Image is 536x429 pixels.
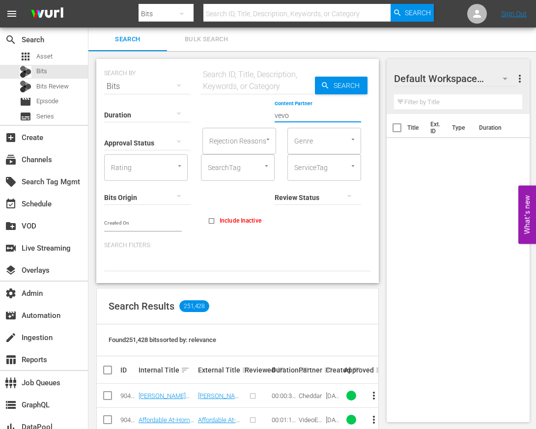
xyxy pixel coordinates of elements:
[220,216,261,225] span: Include Inactive
[5,287,17,299] span: Admin
[272,364,296,376] div: Duration
[344,364,359,376] div: Approved
[330,77,367,94] span: Search
[262,161,271,171] button: Open
[5,332,17,343] span: Ingestion
[326,392,341,400] div: [DATE]
[407,114,424,142] th: Title
[20,66,31,78] div: Bits
[315,77,367,94] button: Search
[94,34,161,45] span: Search
[326,364,341,376] div: Created
[109,300,174,312] span: Search Results
[20,96,31,108] span: Episode
[501,10,527,18] a: Sign Out
[139,392,191,422] a: [PERSON_NAME] Sues The [US_STATE] Times for $15 Billion
[272,416,296,424] div: 00:01:19.079
[181,366,190,374] span: sort
[348,161,358,171] button: Open
[179,300,209,312] span: 251,428
[20,111,31,122] span: Series
[5,310,17,321] span: Automation
[36,52,53,61] span: Asset
[394,65,517,92] div: Default Workspace
[36,112,54,121] span: Series
[173,34,240,45] span: Bulk Search
[139,364,195,376] div: Internal Title
[198,392,240,429] a: [PERSON_NAME] Sues The [US_STATE] Times for $15 Billion
[5,154,17,166] span: Channels
[446,114,473,142] th: Type
[518,185,536,244] button: Open Feedback Widget
[5,198,17,210] span: Schedule
[368,390,380,401] span: more_vert
[5,377,17,389] span: Job Queues
[6,8,18,20] span: menu
[473,114,532,142] th: Duration
[120,416,136,424] div: 90463593
[424,114,446,142] th: Ext. ID
[362,384,386,407] button: more_vert
[5,34,17,46] span: Search
[104,241,371,250] p: Search Filters:
[272,392,296,400] div: 00:00:39.673
[242,366,251,374] span: sort
[514,67,526,90] button: more_vert
[175,161,184,171] button: Open
[120,366,136,374] div: ID
[200,69,315,92] div: Search ID, Title, Description, Keywords, or Category
[391,4,434,22] button: Search
[514,73,526,85] span: more_vert
[5,399,17,411] span: GraphQL
[198,364,242,376] div: External Title
[36,96,58,106] span: Episode
[326,416,341,424] div: [DATE]
[5,176,17,188] span: Search Tag Mgmt
[263,135,273,144] button: Open
[120,392,136,400] div: 90463926
[5,264,17,276] span: Overlays
[20,51,31,62] span: apps
[299,392,322,400] span: Cheddar
[5,132,17,143] span: Create
[405,4,431,22] span: Search
[5,354,17,366] span: Reports
[324,366,333,374] span: sort
[245,364,269,376] div: Reviewed
[5,220,17,232] span: VOD
[20,81,31,92] div: Bits Review
[24,2,71,26] img: ans4CAIJ8jUAAAAAAAAAAAAAAAAAAAAAAAAgQb4GAAAAAAAAAAAAAAAAAAAAAAAAJMjXAAAAAAAAAAAAAAAAAAAAAAAAgAT5G...
[479,69,491,90] span: 0
[368,414,380,426] span: more_vert
[5,242,17,254] span: Live Streaming
[36,82,69,91] span: Bits Review
[104,73,191,100] div: Bits
[109,336,216,343] span: Found 251,428 bits sorted by: relevance
[348,135,358,144] button: Open
[299,364,323,376] div: Partner
[36,66,47,76] span: Bits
